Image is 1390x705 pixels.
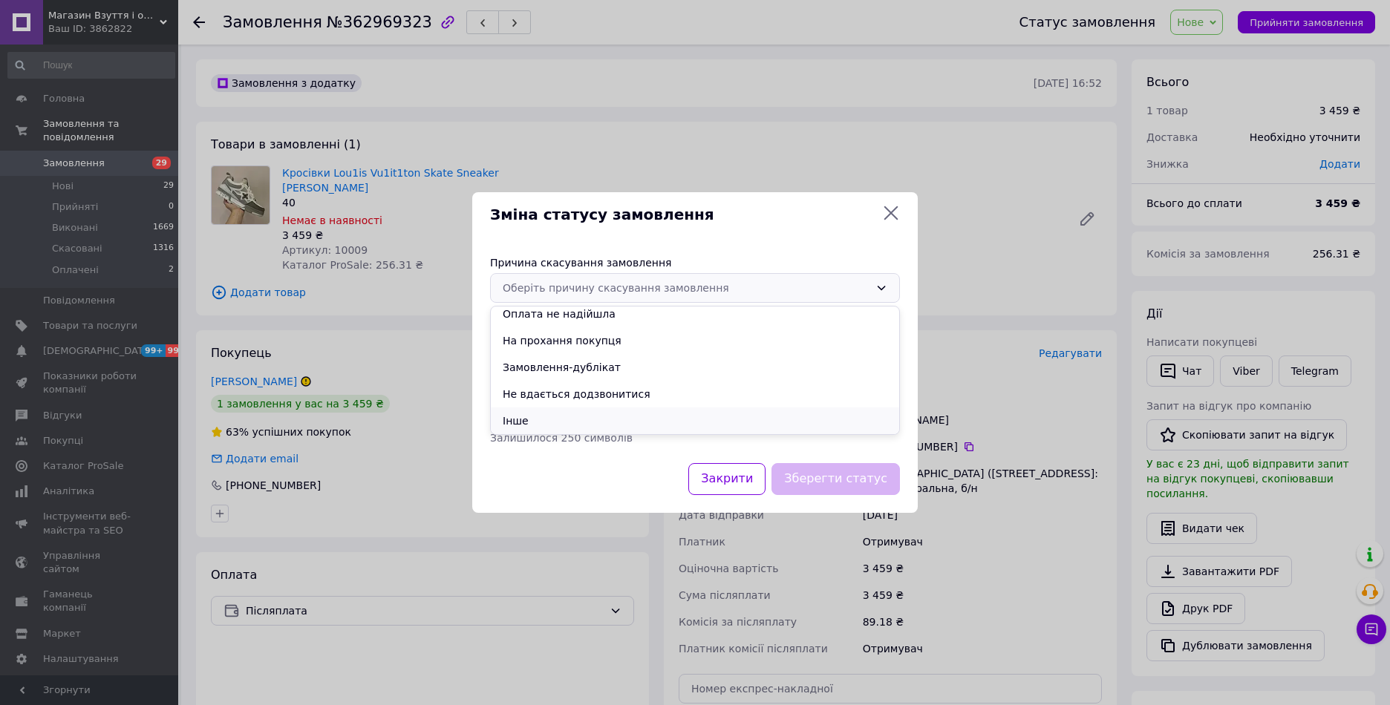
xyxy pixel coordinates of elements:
[491,327,899,354] li: На прохання покупця
[490,432,633,444] span: Залишилося 250 символів
[491,407,899,434] li: Інше
[491,381,899,407] li: Не вдається додзвонитися
[490,204,876,226] span: Зміна статусу замовлення
[503,280,869,296] div: Оберіть причину скасування замовлення
[491,301,899,327] li: Оплата не надійшла
[491,354,899,381] li: Замовлення-дублікат
[490,255,900,270] div: Причина скасування замовлення
[688,463,766,495] button: Закрити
